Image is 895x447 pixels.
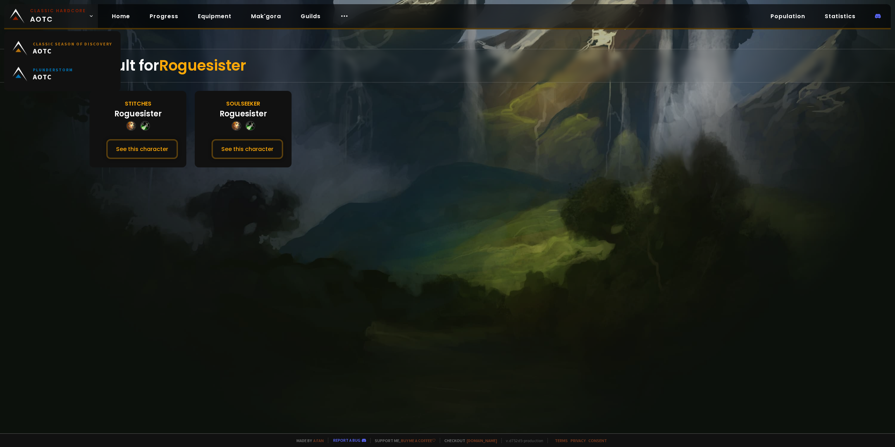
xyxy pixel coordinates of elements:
[313,438,324,443] a: a fan
[192,9,237,23] a: Equipment
[220,108,267,120] div: Roguesister
[8,35,116,61] a: Classic Season of DiscoveryAOTC
[144,9,184,23] a: Progress
[33,67,73,72] small: Plunderstorm
[159,55,246,76] span: Roguesister
[333,438,360,443] a: Report a bug
[30,8,86,14] small: Classic Hardcore
[440,438,497,443] span: Checkout
[106,9,136,23] a: Home
[292,438,324,443] span: Made by
[555,438,568,443] a: Terms
[501,438,543,443] span: v. d752d5 - production
[765,9,811,23] a: Population
[467,438,497,443] a: [DOMAIN_NAME]
[401,438,436,443] a: Buy me a coffee
[33,72,73,81] span: AOTC
[125,99,151,108] div: Stitches
[571,438,586,443] a: Privacy
[89,49,805,82] div: Result for
[106,139,178,159] button: See this character
[226,99,260,108] div: Soulseeker
[245,9,287,23] a: Mak'gora
[819,9,861,23] a: Statistics
[33,46,112,55] span: AOTC
[8,61,116,87] a: PlunderstormAOTC
[114,108,162,120] div: Roguesister
[33,41,112,46] small: Classic Season of Discovery
[295,9,326,23] a: Guilds
[370,438,436,443] span: Support me,
[212,139,283,159] button: See this character
[30,8,86,24] span: AOTC
[4,4,98,28] a: Classic HardcoreAOTC
[588,438,607,443] a: Consent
